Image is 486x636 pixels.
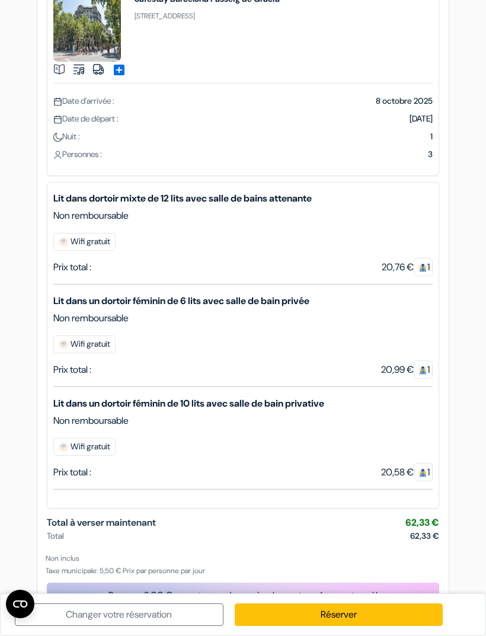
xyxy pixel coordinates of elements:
[418,468,427,477] img: guest.svg
[53,335,116,353] span: Wifi gratuit
[235,603,443,626] a: Réserver
[414,258,433,276] span: 1
[92,63,104,75] img: truck.svg
[135,11,195,21] small: [STREET_ADDRESS]
[53,149,102,159] span: Personnes :
[53,133,62,142] img: moon.svg
[144,589,172,602] span: 2,00 €
[6,590,34,618] button: Ouvrir le widget CMP
[53,363,91,377] div: Prix total :
[47,589,439,603] div: Recevez en cartes-cadeaux simplement en réservant ceci !
[53,294,433,308] b: Lit dans un dortoir féminin de 6 lits avec salle de bain privée
[53,151,62,159] img: user_icon.svg
[53,95,114,106] span: Date d'arrivée :
[53,397,433,411] b: Lit dans un dortoir féminin de 10 lits avec salle de bain privative
[410,113,433,124] span: [DATE]
[53,233,116,251] span: Wifi gratuit
[47,530,439,542] div: Total
[53,97,62,106] img: calendar.svg
[46,566,205,576] small: Taxe municipale: 5,50 € Prix par personne par jour
[15,603,223,626] a: Changer votre réservation
[382,260,433,274] div: 20,76 €
[428,149,433,159] span: 3
[430,131,433,142] span: 1
[53,115,62,124] img: calendar.svg
[381,363,433,377] div: 20,99 €
[53,191,433,206] b: Lit dans dortoir mixte de 12 lits avec salle de bains attenante
[53,414,129,428] span: Non remboursable
[112,63,126,77] span: add_box
[381,465,433,480] div: 20,58 €
[59,442,68,452] img: free_wifi.svg
[53,311,129,325] span: Non remboursable
[53,63,65,75] img: book.svg
[410,530,439,542] span: 62,33 €
[414,463,433,481] span: 1
[53,465,91,480] div: Prix total :
[53,209,129,223] span: Non remboursable
[53,438,116,456] span: Wifi gratuit
[414,360,433,379] span: 1
[73,63,85,75] img: music.svg
[418,263,427,272] img: guest.svg
[53,113,119,124] span: Date de départ :
[59,237,68,247] img: free_wifi.svg
[47,516,156,529] span: Total à verser maintenant
[53,131,80,142] span: Nuit :
[112,62,126,75] a: add_box
[376,95,433,106] span: 8 octobre 2025
[46,554,79,563] small: Non inclus
[405,516,439,529] span: 62,33 €
[53,260,91,274] div: Prix total :
[59,340,68,349] img: free_wifi.svg
[418,366,427,375] img: guest.svg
